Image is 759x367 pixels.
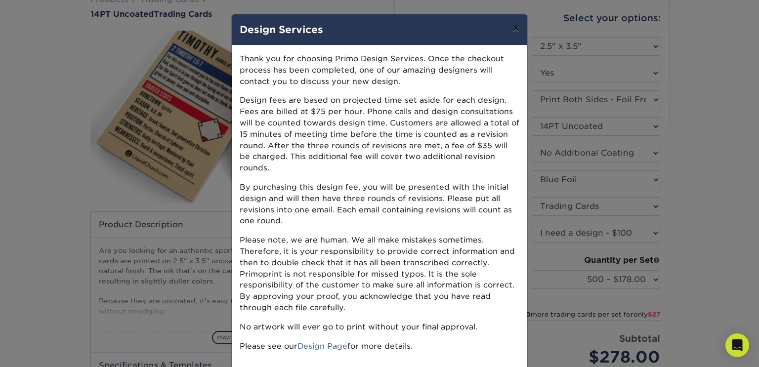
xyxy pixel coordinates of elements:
[297,341,347,351] a: Design Page
[505,14,527,42] button: ×
[240,182,519,227] p: By purchasing this design fee, you will be presented with the initial design and will then have t...
[240,22,519,37] h4: Design Services
[240,322,519,333] p: No artwork will ever go to print without your final approval.
[240,95,519,174] p: Design fees are based on projected time set aside for each design. Fees are billed at $75 per hou...
[725,333,749,357] div: Open Intercom Messenger
[240,235,519,314] p: Please note, we are human. We all make mistakes sometimes. Therefore, it is your responsibility t...
[240,53,519,87] p: Thank you for choosing Primo Design Services. Once the checkout process has been completed, one o...
[240,341,519,352] p: Please see our for more details.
